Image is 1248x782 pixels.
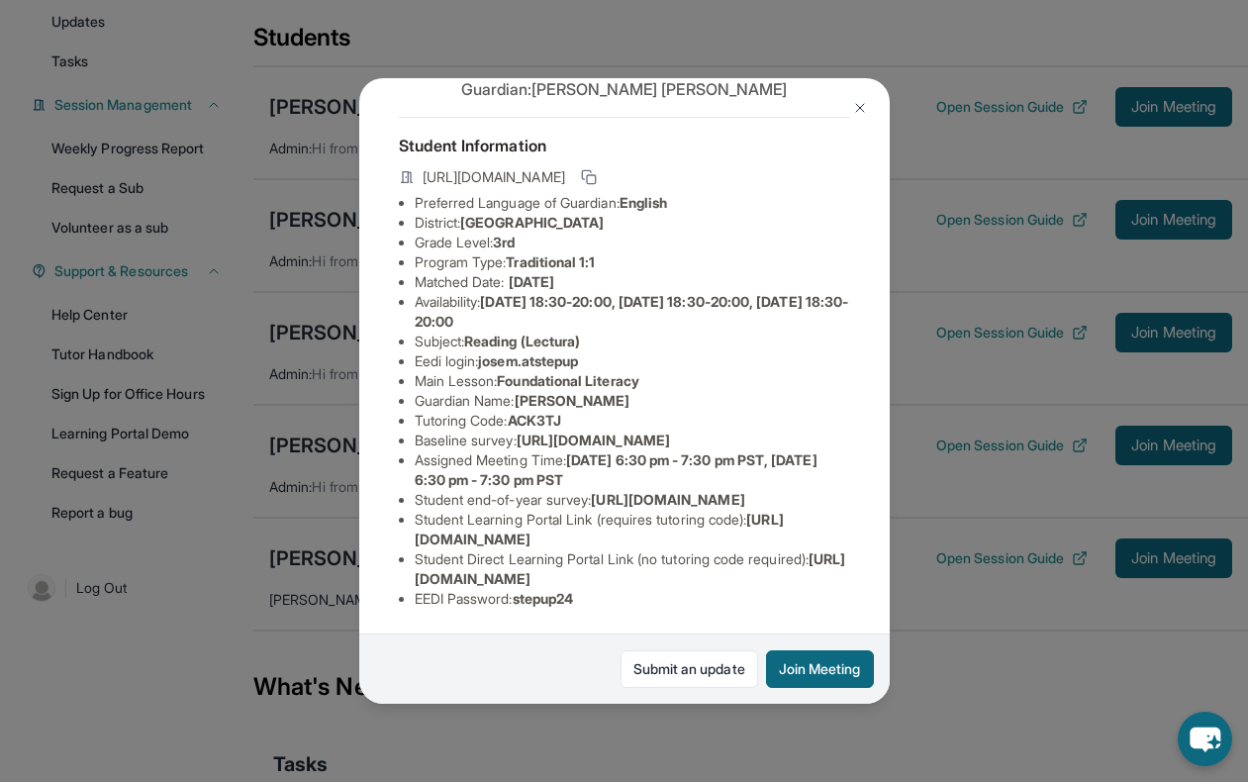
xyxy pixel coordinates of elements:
[517,432,670,448] span: [URL][DOMAIN_NAME]
[464,333,580,349] span: Reading (Lectura)
[415,490,850,510] li: Student end-of-year survey :
[415,233,850,252] li: Grade Level:
[415,252,850,272] li: Program Type:
[415,332,850,351] li: Subject :
[852,100,868,116] img: Close Icon
[497,372,638,389] span: Foundational Literacy
[399,134,850,157] h4: Student Information
[515,392,630,409] span: [PERSON_NAME]
[415,549,850,589] li: Student Direct Learning Portal Link (no tutoring code required) :
[415,451,817,488] span: [DATE] 6:30 pm - 7:30 pm PST, [DATE] 6:30 pm - 7:30 pm PST
[415,431,850,450] li: Baseline survey :
[591,491,744,508] span: [URL][DOMAIN_NAME]
[766,650,874,688] button: Join Meeting
[415,411,850,431] li: Tutoring Code :
[415,450,850,490] li: Assigned Meeting Time :
[513,590,574,607] span: stepup24
[415,351,850,371] li: Eedi login :
[415,193,850,213] li: Preferred Language of Guardian:
[415,213,850,233] li: District:
[415,272,850,292] li: Matched Date:
[399,77,850,101] p: Guardian: [PERSON_NAME] [PERSON_NAME]
[577,165,601,189] button: Copy link
[415,510,850,549] li: Student Learning Portal Link (requires tutoring code) :
[415,293,849,330] span: [DATE] 18:30-20:00, [DATE] 18:30-20:00, [DATE] 18:30-20:00
[621,650,758,688] a: Submit an update
[460,214,604,231] span: [GEOGRAPHIC_DATA]
[415,391,850,411] li: Guardian Name :
[493,234,515,250] span: 3rd
[415,292,850,332] li: Availability:
[415,589,850,609] li: EEDI Password :
[1178,712,1232,766] button: chat-button
[415,371,850,391] li: Main Lesson :
[423,167,565,187] span: [URL][DOMAIN_NAME]
[478,352,578,369] span: josem.atstepup
[508,412,561,429] span: ACK3TJ
[620,194,668,211] span: English
[506,253,595,270] span: Traditional 1:1
[509,273,554,290] span: [DATE]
